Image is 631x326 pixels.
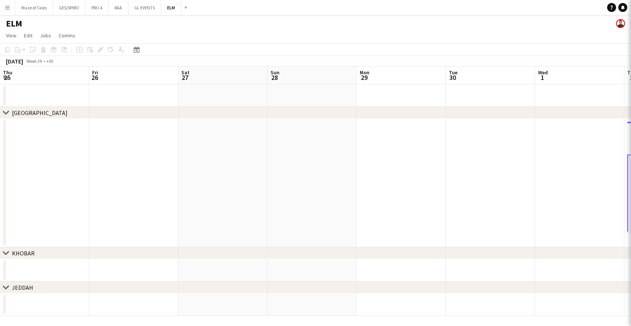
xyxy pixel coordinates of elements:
[6,58,23,65] div: [DATE]
[269,73,279,82] span: 28
[109,0,128,15] button: RAA
[12,249,35,257] div: KHOBAR
[40,32,51,39] span: Jobs
[180,73,190,82] span: 27
[91,73,98,82] span: 26
[3,69,12,76] span: Thu
[3,31,19,40] a: View
[448,73,457,82] span: 30
[12,284,33,291] div: JEDDAH
[2,73,12,82] span: 25
[449,69,457,76] span: Tue
[56,31,78,40] a: Comms
[181,69,190,76] span: Sat
[6,18,22,29] h1: ELM
[360,69,369,76] span: Mon
[128,0,161,15] button: GL EVENTS
[24,32,32,39] span: Edit
[37,31,54,40] a: Jobs
[46,58,53,64] div: +03
[271,69,279,76] span: Sun
[12,109,68,117] div: [GEOGRAPHIC_DATA]
[6,32,16,39] span: View
[616,19,625,28] app-user-avatar: Jesus Relampagos
[161,0,181,15] button: ELM
[92,69,98,76] span: Fri
[359,73,369,82] span: 29
[537,73,548,82] span: 1
[59,32,75,39] span: Comms
[21,31,35,40] a: Edit
[85,0,109,15] button: PRO 4
[25,58,43,64] span: Week 39
[15,0,53,15] button: Maze of Tales
[53,0,85,15] button: GES/SPIRO
[538,69,548,76] span: Wed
